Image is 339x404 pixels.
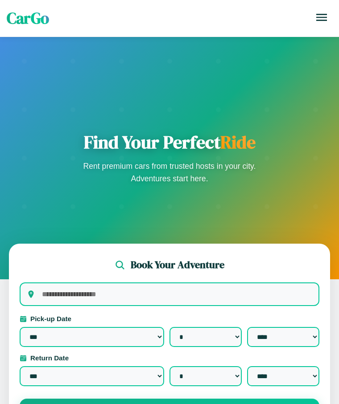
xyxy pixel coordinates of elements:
span: CarGo [7,8,49,29]
label: Pick-up Date [20,315,319,322]
h2: Book Your Adventure [131,258,224,272]
label: Return Date [20,354,319,362]
h1: Find Your Perfect [80,131,259,153]
p: Rent premium cars from trusted hosts in your city. Adventures start here. [80,160,259,185]
span: Ride [220,130,256,154]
